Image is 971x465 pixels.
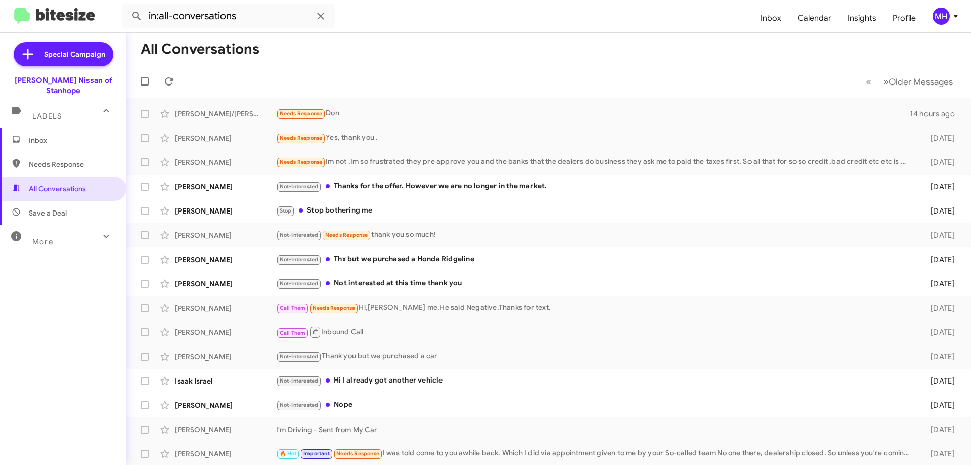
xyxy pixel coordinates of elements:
div: Not interested at this time thank you [276,278,914,289]
div: MH [933,8,950,25]
span: Needs Response [325,232,368,238]
div: Hi I already got another vehicle [276,375,914,387]
div: [PERSON_NAME] [175,255,276,265]
div: [PERSON_NAME] [175,425,276,435]
div: Yes, thank you . [276,132,914,144]
a: Insights [840,4,885,33]
div: [DATE] [914,182,963,192]
div: [DATE] [914,230,963,240]
span: Not-Interested [280,232,319,238]
div: [DATE] [914,157,963,167]
div: [DATE] [914,133,963,143]
div: Thanks for the offer. However we are no longer in the market. [276,181,914,192]
a: Special Campaign [14,42,113,66]
div: [PERSON_NAME] [175,230,276,240]
div: [PERSON_NAME] [175,303,276,313]
div: [PERSON_NAME] [175,449,276,459]
div: Isaak Israel [175,376,276,386]
div: [PERSON_NAME] [175,133,276,143]
div: [DATE] [914,376,963,386]
div: Hi,[PERSON_NAME] me.He said Negative.Thanks for text. [276,302,914,314]
div: [PERSON_NAME] [175,400,276,410]
div: Inbound Call [276,326,914,339]
div: I was told come to you awhile back. Which I did via appointment given to me by your So-called tea... [276,448,914,459]
div: Thank you but we purchased a car [276,351,914,362]
a: Inbox [753,4,789,33]
div: [DATE] [914,255,963,265]
span: 🔥 Hot [280,450,297,457]
div: [DATE] [914,303,963,313]
div: I'm Driving - Sent from My Car [276,425,914,435]
div: Nope [276,399,914,411]
span: Call Them [280,330,306,336]
div: [PERSON_NAME] [175,327,276,337]
span: Save a Deal [29,208,67,218]
span: » [883,75,889,88]
span: Not-Interested [280,280,319,287]
div: [PERSON_NAME] [175,352,276,362]
div: thank you so much! [276,229,914,241]
span: Needs Response [280,110,323,117]
button: Previous [860,71,877,92]
div: [PERSON_NAME]/[PERSON_NAME] [175,109,276,119]
span: Not-Interested [280,402,319,408]
div: [DATE] [914,279,963,289]
span: Not-Interested [280,353,319,360]
span: All Conversations [29,184,86,194]
h1: All Conversations [141,41,259,57]
span: Not-Interested [280,183,319,190]
span: Inbox [29,135,115,145]
div: Don [276,108,910,119]
span: « [866,75,871,88]
nav: Page navigation example [860,71,959,92]
span: Important [303,450,330,457]
a: Profile [885,4,924,33]
span: Needs Response [29,159,115,170]
span: Not-Interested [280,256,319,263]
div: Im not .Im so frustrated they pre approve you and the banks that the dealers do business they ask... [276,156,914,168]
div: Stop bothering me [276,205,914,217]
input: Search [122,4,335,28]
button: Next [877,71,959,92]
span: Older Messages [889,76,953,88]
div: [DATE] [914,352,963,362]
div: [PERSON_NAME] [175,157,276,167]
span: More [32,237,53,246]
div: [PERSON_NAME] [175,206,276,216]
div: [DATE] [914,400,963,410]
span: Labels [32,112,62,121]
span: Needs Response [280,135,323,141]
span: Special Campaign [44,49,105,59]
div: [DATE] [914,425,963,435]
span: Needs Response [313,305,356,311]
span: Not-Interested [280,377,319,384]
div: [PERSON_NAME] [175,279,276,289]
div: Thx but we purchased a Honda Ridgeline [276,253,914,265]
div: 14 hours ago [910,109,963,119]
div: [DATE] [914,327,963,337]
div: [PERSON_NAME] [175,182,276,192]
div: [DATE] [914,206,963,216]
a: Calendar [789,4,840,33]
span: Stop [280,207,292,214]
span: Call Them [280,305,306,311]
span: Needs Response [280,159,323,165]
div: [DATE] [914,449,963,459]
span: Needs Response [336,450,379,457]
button: MH [924,8,960,25]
